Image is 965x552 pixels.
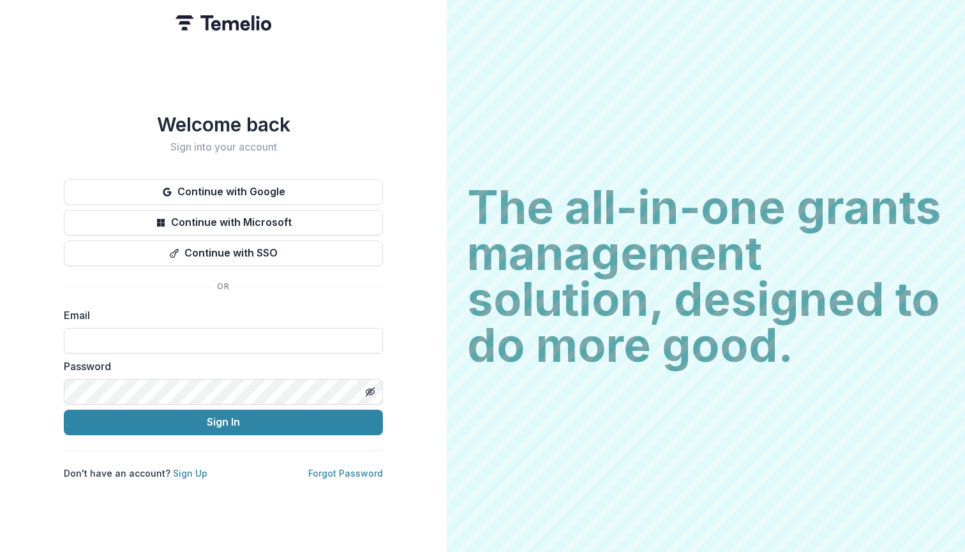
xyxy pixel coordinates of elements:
a: Forgot Password [308,468,383,479]
button: Continue with Google [64,179,383,205]
h1: Welcome back [64,113,383,136]
p: Don't have an account? [64,466,207,480]
label: Email [64,308,375,323]
img: Temelio [176,15,271,31]
button: Continue with SSO [64,241,383,266]
a: Sign Up [173,468,207,479]
button: Continue with Microsoft [64,210,383,235]
button: Toggle password visibility [360,382,380,402]
button: Sign In [64,410,383,435]
label: Password [64,359,375,374]
h2: Sign into your account [64,141,383,153]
